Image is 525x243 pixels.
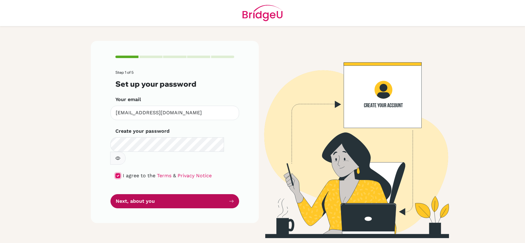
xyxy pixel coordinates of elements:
h3: Set up your password [115,80,234,88]
span: Step 1 of 5 [115,70,134,75]
label: Your email [115,96,141,103]
span: I agree to the [123,173,155,178]
input: Insert your email* [110,106,239,120]
a: Terms [157,173,171,178]
button: Next, about you [110,194,239,209]
span: & [173,173,176,178]
label: Create your password [115,127,170,135]
a: Privacy Notice [178,173,212,178]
